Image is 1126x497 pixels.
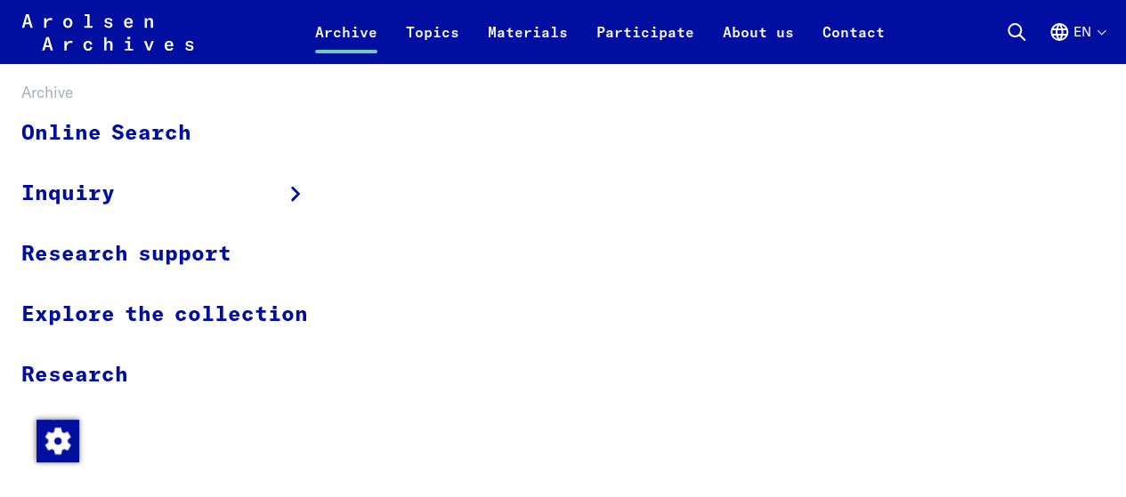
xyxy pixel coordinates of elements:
[21,285,331,345] a: Explore the collection
[709,21,808,64] a: About us
[392,21,474,64] a: Topics
[21,104,331,164] a: Online Search
[301,21,392,64] a: Archive
[808,21,899,64] a: Contact
[21,178,115,210] span: Inquiry
[21,164,331,224] a: Inquiry
[582,21,709,64] a: Participate
[21,104,331,405] ul: Archive
[21,224,331,285] a: Research support
[36,419,78,461] div: Change consent
[21,345,331,405] a: Research
[301,11,899,53] nav: Primary
[36,420,79,462] img: Change consent
[1049,21,1105,64] button: English, language selection
[474,21,582,64] a: Materials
